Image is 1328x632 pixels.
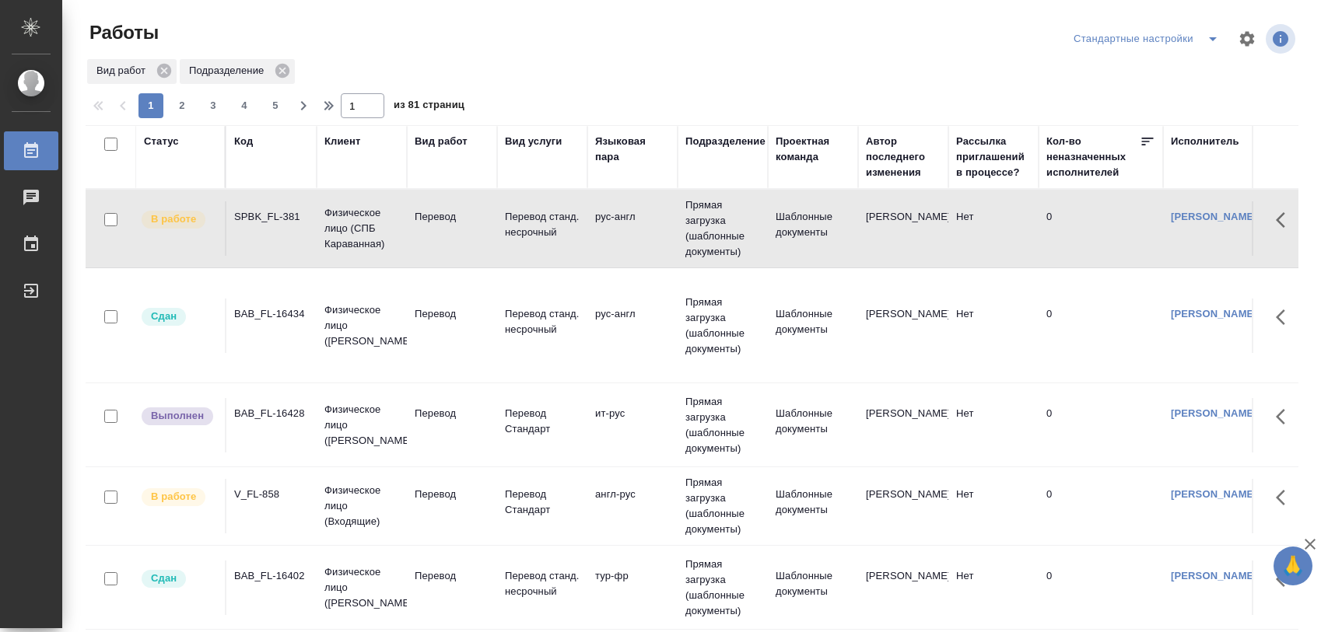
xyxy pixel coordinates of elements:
p: Подразделение [189,63,269,79]
p: Сдан [151,309,177,324]
p: Выполнен [151,408,204,424]
td: Нет [948,560,1039,615]
p: Физическое лицо (Входящие) [324,483,399,529]
p: В работе [151,211,196,227]
div: V_FL-858 [234,487,309,502]
button: 3 [201,93,226,118]
a: [PERSON_NAME] [1171,570,1257,581]
td: рус-англ [587,201,678,256]
td: [PERSON_NAME] [858,398,948,452]
td: Шаблонные документы [768,299,858,353]
div: Исполнитель [1171,134,1239,149]
span: 2 [170,98,194,113]
td: [PERSON_NAME] [858,560,948,615]
button: Здесь прячутся важные кнопки [1267,560,1304,598]
td: тур-фр [587,560,678,615]
td: 0 [1039,560,1163,615]
div: Исполнитель выполняет работу [140,209,217,230]
span: 3 [201,98,226,113]
p: Перевод [415,209,489,225]
p: Перевод [415,487,489,502]
p: Перевод станд. несрочный [505,306,580,337]
div: Вид работ [415,134,468,149]
p: Перевод [415,568,489,584]
a: [PERSON_NAME] [1171,407,1257,419]
div: Код [234,134,253,149]
p: Перевод Стандарт [505,487,580,518]
td: Нет [948,201,1039,256]
div: Автор последнего изменения [866,134,941,180]
div: BAB_FL-16402 [234,568,309,584]
div: split button [1070,26,1228,51]
td: [PERSON_NAME] [858,299,948,353]
td: 0 [1039,201,1163,256]
p: Перевод [415,406,489,421]
span: Настроить таблицу [1228,20,1266,58]
a: [PERSON_NAME] [1171,308,1257,319]
td: Прямая загрузка (шаблонные документы) [678,287,768,365]
td: рус-англ [587,299,678,353]
div: BAB_FL-16428 [234,406,309,421]
div: Вид работ [87,59,177,84]
p: Физическое лицо (СПБ Караванная) [324,205,399,252]
p: Перевод Стандарт [505,406,580,437]
td: англ-рус [587,479,678,533]
div: Вид услуги [505,134,562,149]
button: 5 [263,93,288,118]
td: Прямая загрузка (шаблонные документы) [678,386,768,464]
p: Вид работ [96,63,151,79]
div: Кол-во неназначенных исполнителей [1046,134,1140,180]
td: Шаблонные документы [768,201,858,256]
span: Посмотреть информацию [1266,24,1298,54]
button: 2 [170,93,194,118]
span: 4 [232,98,257,113]
td: Нет [948,479,1039,533]
div: Проектная команда [776,134,850,165]
button: 4 [232,93,257,118]
div: Менеджер проверил работу исполнителя, передает ее на следующий этап [140,306,217,327]
td: Шаблонные документы [768,479,858,533]
div: Подразделение [685,134,766,149]
td: 0 [1039,398,1163,452]
p: Физическое лицо ([PERSON_NAME]) [324,302,399,349]
td: [PERSON_NAME] [858,201,948,256]
div: Статус [144,134,179,149]
a: [PERSON_NAME] [1171,488,1257,500]
a: [PERSON_NAME] [1171,211,1257,222]
div: Языковая пара [595,134,670,165]
p: Перевод станд. несрочный [505,209,580,240]
td: [PERSON_NAME] [858,479,948,533]
button: Здесь прячутся важные кнопки [1267,201,1304,239]
td: Нет [948,299,1039,353]
div: Рассылка приглашений в процессе? [956,134,1031,180]
div: Клиент [324,134,360,149]
span: из 81 страниц [394,96,464,118]
span: 5 [263,98,288,113]
div: Исполнитель завершил работу [140,406,217,427]
p: Сдан [151,571,177,586]
div: Исполнитель выполняет работу [140,487,217,508]
td: Шаблонные документы [768,560,858,615]
button: Здесь прячутся важные кнопки [1267,398,1304,435]
p: Физическое лицо ([PERSON_NAME]) [324,402,399,449]
button: Здесь прячутся важные кнопки [1267,299,1304,336]
td: ит-рус [587,398,678,452]
td: Нет [948,398,1039,452]
td: Прямая загрузка (шаблонные документы) [678,549,768,627]
div: BAB_FL-16434 [234,306,309,322]
p: Перевод [415,306,489,322]
div: SPBK_FL-381 [234,209,309,225]
div: Менеджер проверил работу исполнителя, передает ее на следующий этап [140,568,217,589]
td: Шаблонные документы [768,398,858,452]
td: Прямая загрузка (шаблонные документы) [678,190,768,267]
td: Прямая загрузка (шаблонные документы) [678,467,768,545]
td: 0 [1039,299,1163,353]
button: Здесь прячутся важные кнопки [1267,479,1304,516]
span: 🙏 [1280,550,1306,582]
p: Физическое лицо ([PERSON_NAME]) [324,564,399,611]
td: 0 [1039,479,1163,533]
div: Подразделение [180,59,295,84]
p: В работе [151,489,196,505]
button: 🙏 [1274,546,1312,585]
p: Перевод станд. несрочный [505,568,580,599]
